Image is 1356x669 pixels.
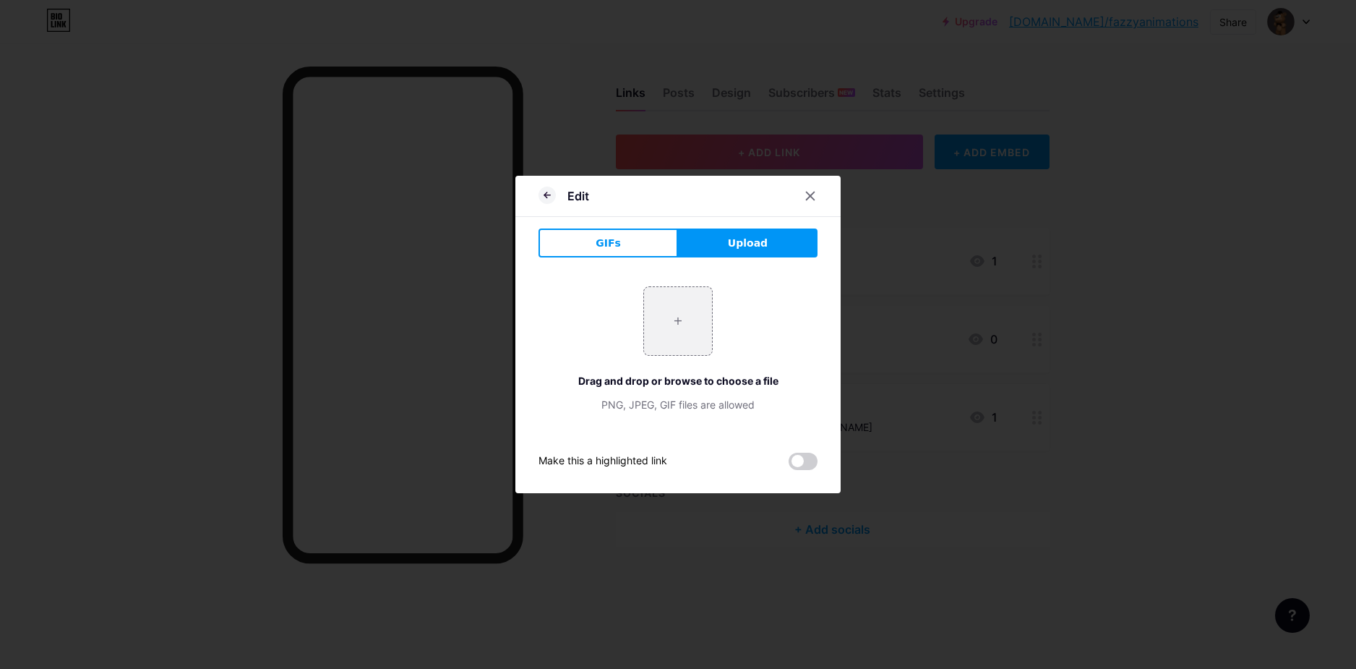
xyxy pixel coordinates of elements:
[678,229,818,257] button: Upload
[538,229,678,257] button: GIFs
[596,236,621,251] span: GIFs
[567,187,589,205] div: Edit
[538,373,818,388] div: Drag and drop or browse to choose a file
[538,453,667,470] div: Make this a highlighted link
[728,236,768,251] span: Upload
[538,397,818,412] div: PNG, JPEG, GIF files are allowed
